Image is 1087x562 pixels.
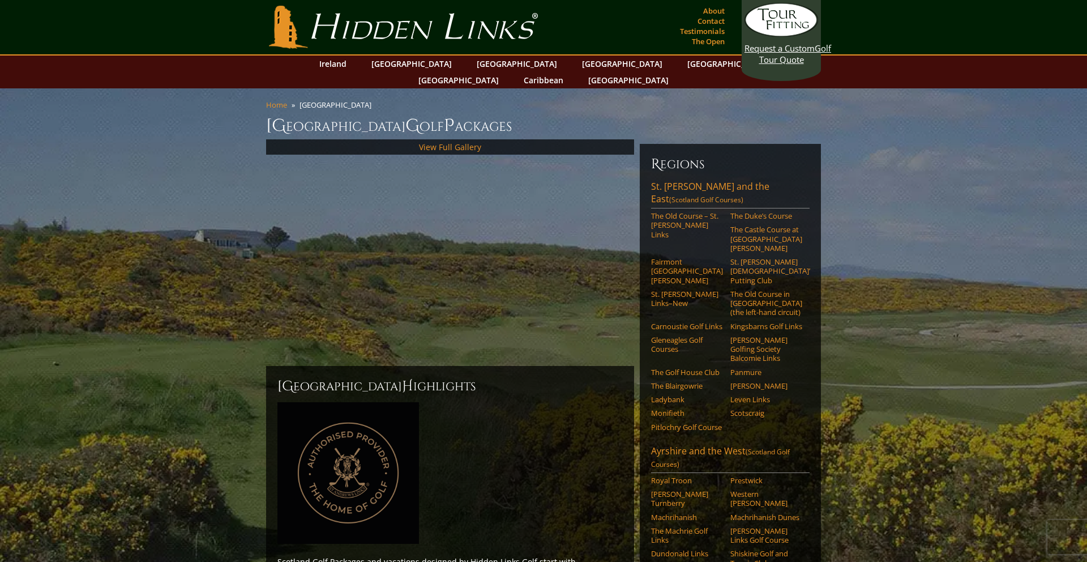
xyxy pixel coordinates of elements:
a: [GEOGRAPHIC_DATA] [576,56,668,72]
a: [GEOGRAPHIC_DATA] [471,56,563,72]
a: Request a CustomGolf Tour Quote [744,3,818,65]
h1: [GEOGRAPHIC_DATA] olf ackages [266,114,821,137]
a: Ayrshire and the West(Scotland Golf Courses) [651,445,810,473]
a: Fairmont [GEOGRAPHIC_DATA][PERSON_NAME] [651,257,723,285]
a: St. [PERSON_NAME] Links–New [651,289,723,308]
a: [PERSON_NAME] [730,381,802,390]
a: Royal Troon [651,476,723,485]
a: Scotscraig [730,408,802,418]
a: The Castle Course at [GEOGRAPHIC_DATA][PERSON_NAME] [730,225,802,253]
a: Caribbean [518,72,569,88]
a: Pitlochry Golf Course [651,423,723,432]
span: (Scotland Golf Courses) [651,447,790,469]
a: Gleneagles Golf Courses [651,335,723,354]
a: Leven Links [730,395,802,404]
h2: [GEOGRAPHIC_DATA] ighlights [277,377,623,395]
span: P [444,114,455,137]
a: [GEOGRAPHIC_DATA] [366,56,457,72]
a: Ireland [314,56,352,72]
a: [PERSON_NAME] Links Golf Course [730,526,802,545]
h6: Regions [651,155,810,173]
a: [GEOGRAPHIC_DATA] [583,72,674,88]
a: St. [PERSON_NAME] [DEMOGRAPHIC_DATA]’ Putting Club [730,257,802,285]
li: [GEOGRAPHIC_DATA] [299,100,376,110]
a: Prestwick [730,476,802,485]
a: Dundonald Links [651,549,723,558]
a: Machrihanish Dunes [730,513,802,522]
a: The Old Course in [GEOGRAPHIC_DATA] (the left-hand circuit) [730,289,802,317]
a: The Blairgowrie [651,381,723,390]
a: [PERSON_NAME] Turnberry [651,489,723,508]
a: Ladybank [651,395,723,404]
a: Machrihanish [651,513,723,522]
span: Request a Custom [744,42,815,54]
span: G [405,114,420,137]
a: The Open [689,33,727,49]
a: Contact [695,13,727,29]
a: The Duke’s Course [730,211,802,220]
a: The Old Course – St. [PERSON_NAME] Links [651,211,723,239]
a: Home [266,100,287,110]
a: The Machrie Golf Links [651,526,723,545]
a: Panmure [730,368,802,377]
a: [GEOGRAPHIC_DATA] [682,56,773,72]
a: Kingsbarns Golf Links [730,322,802,331]
a: View Full Gallery [419,142,481,152]
a: The Golf House Club [651,368,723,377]
a: [PERSON_NAME] Golfing Society Balcomie Links [730,335,802,363]
a: Testimonials [677,23,727,39]
a: Western [PERSON_NAME] [730,489,802,508]
span: H [402,377,413,395]
a: St. [PERSON_NAME] and the East(Scotland Golf Courses) [651,180,810,208]
a: Carnoustie Golf Links [651,322,723,331]
a: [GEOGRAPHIC_DATA] [413,72,504,88]
span: (Scotland Golf Courses) [669,195,743,205]
a: Monifieth [651,408,723,418]
a: About [700,3,727,19]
